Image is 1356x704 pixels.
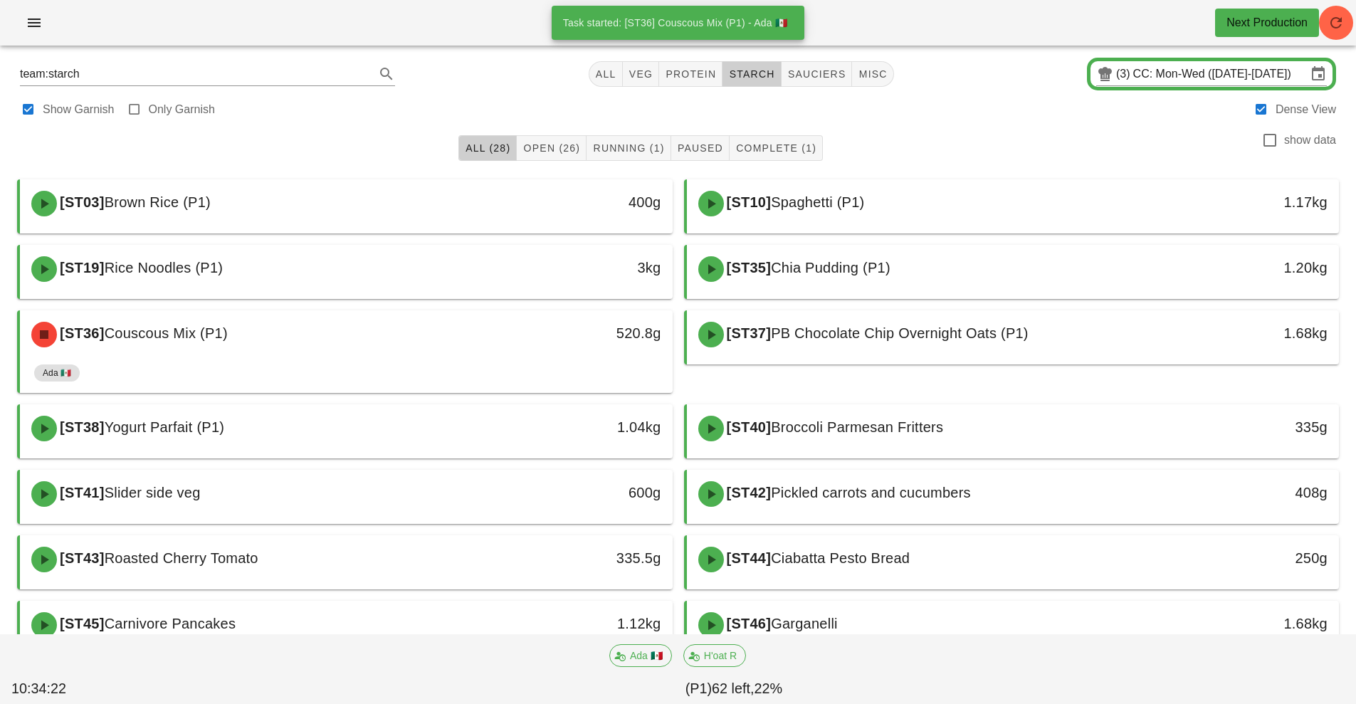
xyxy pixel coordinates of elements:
[1183,322,1328,345] div: 1.68kg
[516,191,661,214] div: 400g
[57,550,105,566] span: [ST43]
[724,485,772,500] span: [ST42]
[771,194,864,210] span: Spaghetti (P1)
[57,485,105,500] span: [ST41]
[728,68,774,80] span: starch
[517,135,587,161] button: Open (26)
[724,194,772,210] span: [ST10]
[105,616,236,631] span: Carnivore Pancakes
[516,322,661,345] div: 520.8g
[57,616,105,631] span: [ST45]
[516,481,661,504] div: 600g
[1183,612,1328,635] div: 1.68kg
[619,645,663,666] span: Ada 🇲🇽
[724,325,772,341] span: [ST37]
[522,142,580,154] span: Open (26)
[852,61,893,87] button: misc
[787,68,846,80] span: sauciers
[57,194,105,210] span: [ST03]
[57,419,105,435] span: [ST38]
[623,61,660,87] button: veg
[1183,256,1328,279] div: 1.20kg
[105,485,201,500] span: Slider side veg
[735,142,816,154] span: Complete (1)
[1284,133,1336,147] label: show data
[105,194,211,210] span: Brown Rice (P1)
[589,61,623,87] button: All
[665,68,716,80] span: protein
[629,68,653,80] span: veg
[105,550,258,566] span: Roasted Cherry Tomato
[771,419,943,435] span: Broccoli Parmesan Fritters
[516,416,661,438] div: 1.04kg
[1276,103,1336,117] label: Dense View
[465,142,510,154] span: All (28)
[105,325,228,341] span: Couscous Mix (P1)
[771,325,1029,341] span: PB Chocolate Chip Overnight Oats (P1)
[57,325,105,341] span: [ST36]
[724,260,772,275] span: [ST35]
[592,142,664,154] span: Running (1)
[1183,191,1328,214] div: 1.17kg
[105,260,224,275] span: Rice Noodles (P1)
[516,256,661,279] div: 3kg
[771,485,971,500] span: Pickled carrots and cucumbers
[771,616,838,631] span: Garganelli
[771,550,910,566] span: Ciabatta Pesto Bread
[730,135,823,161] button: Complete (1)
[671,135,730,161] button: Paused
[858,68,887,80] span: misc
[712,681,754,696] span: 62 left,
[595,68,616,80] span: All
[516,612,661,635] div: 1.12kg
[1183,481,1328,504] div: 408g
[722,61,781,87] button: starch
[43,364,71,382] span: Ada 🇲🇽
[149,103,215,117] label: Only Garnish
[659,61,722,87] button: protein
[43,103,115,117] label: Show Garnish
[1116,67,1133,81] div: (3)
[9,676,120,703] div: 10:34:22
[677,142,723,154] span: Paused
[1183,416,1328,438] div: 335g
[693,645,737,666] span: H'oat R
[516,547,661,569] div: 335.5g
[105,419,225,435] span: Yogurt Parfait (P1)
[724,550,772,566] span: [ST44]
[771,260,890,275] span: Chia Pudding (P1)
[782,61,853,87] button: sauciers
[1183,547,1328,569] div: 250g
[587,135,671,161] button: Running (1)
[458,135,517,161] button: All (28)
[120,676,1347,703] div: (P1) 22%
[57,260,105,275] span: [ST19]
[724,419,772,435] span: [ST40]
[1226,14,1308,31] div: Next Production
[724,616,772,631] span: [ST46]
